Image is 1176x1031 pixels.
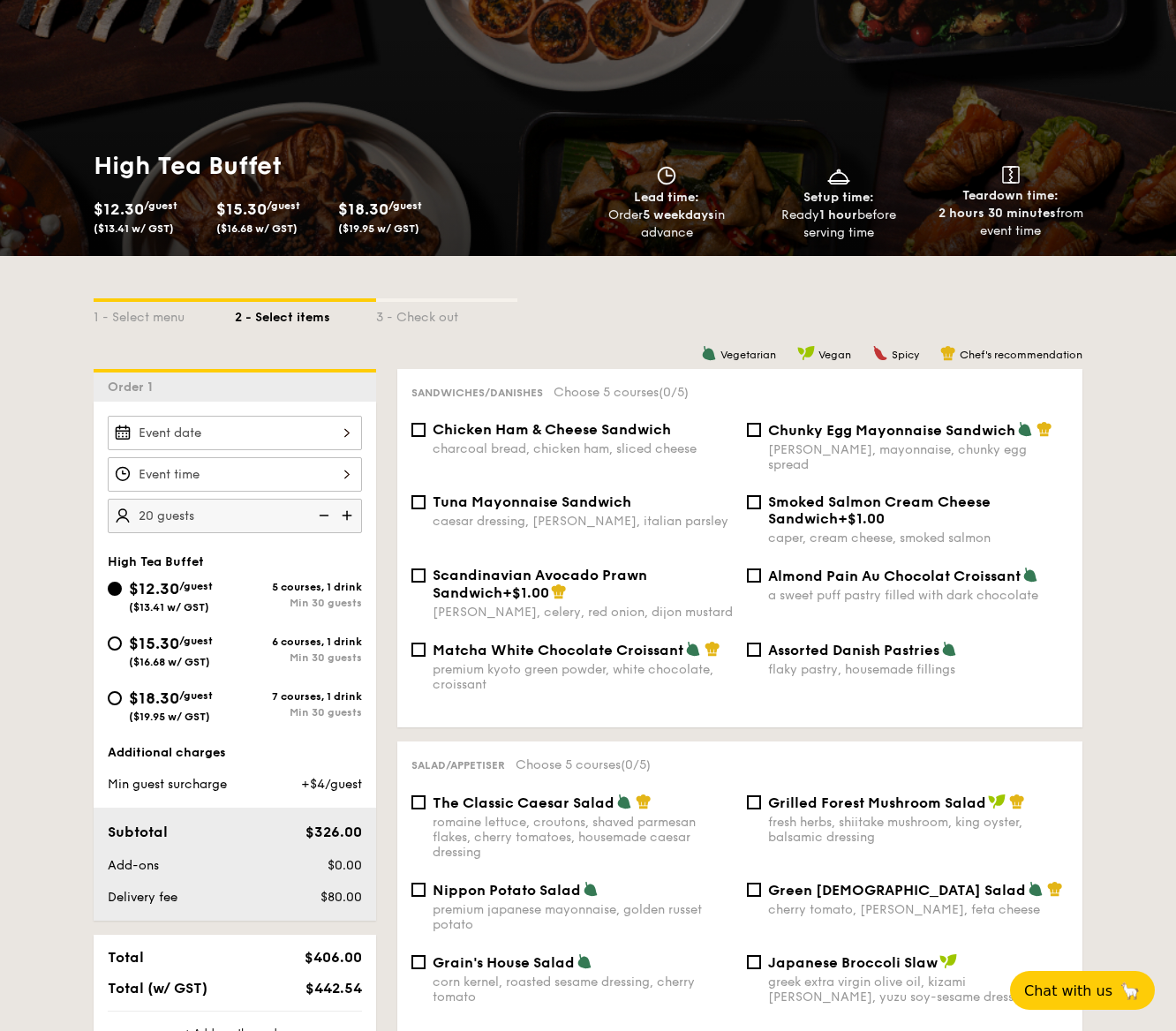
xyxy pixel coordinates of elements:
img: icon-vegetarian.fe4039eb.svg [1028,881,1044,897]
img: icon-add.58712e84.svg [335,499,362,532]
div: premium japanese mayonnaise, golden russet potato [433,902,733,932]
span: /guest [179,580,213,592]
div: 5 courses, 1 drink [235,581,362,593]
input: Number of guests [108,499,362,533]
input: $15.30/guest($16.68 w/ GST)6 courses, 1 drinkMin 30 guests [108,636,122,651]
input: Event date [108,416,362,450]
img: icon-vegan.f8ff3823.svg [988,794,1006,809]
span: Grain's House Salad [433,954,575,971]
span: +$4/guest [301,777,362,792]
img: icon-chef-hat.a58ddaea.svg [940,345,956,361]
div: Ready before serving time [760,207,918,242]
span: $326.00 [305,824,362,840]
img: icon-chef-hat.a58ddaea.svg [636,794,652,809]
span: Green [DEMOGRAPHIC_DATA] Salad [768,882,1026,899]
div: cherry tomato, [PERSON_NAME], feta cheese [768,902,1068,917]
span: Order 1 [108,380,160,395]
span: Scandinavian Avocado Prawn Sandwich [433,567,647,601]
input: Japanese Broccoli Slawgreek extra virgin olive oil, kizami [PERSON_NAME], yuzu soy-sesame dressing [747,955,761,969]
input: Almond Pain Au Chocolat Croissanta sweet puff pastry filled with dark chocolate [747,568,761,583]
span: The Classic Caesar Salad [433,794,614,811]
span: ($16.68 w/ GST) [129,656,210,668]
span: Chat with us [1024,982,1112,999]
div: 7 courses, 1 drink [235,690,362,703]
span: Setup time: [803,190,874,205]
span: $12.30 [129,579,179,598]
div: 6 courses, 1 drink [235,636,362,648]
div: 2 - Select items [235,302,376,327]
div: fresh herbs, shiitake mushroom, king oyster, balsamic dressing [768,815,1068,845]
img: icon-vegetarian.fe4039eb.svg [577,953,592,969]
input: Scandinavian Avocado Prawn Sandwich+$1.00[PERSON_NAME], celery, red onion, dijon mustard [411,568,426,583]
span: $18.30 [129,689,179,708]
img: icon-chef-hat.a58ddaea.svg [1047,881,1063,897]
span: Min guest surcharge [108,777,227,792]
img: icon-chef-hat.a58ddaea.svg [1037,421,1052,437]
span: Vegan [818,349,851,361]
input: Grilled Forest Mushroom Saladfresh herbs, shiitake mushroom, king oyster, balsamic dressing [747,795,761,809]
img: icon-vegetarian.fe4039eb.svg [701,345,717,361]
img: icon-chef-hat.a58ddaea.svg [705,641,720,657]
span: $442.54 [305,980,362,997]
span: /guest [179,635,213,647]
h1: High Tea Buffet [94,150,581,182]
input: $18.30/guest($19.95 w/ GST)7 courses, 1 drinkMin 30 guests [108,691,122,705]
strong: 5 weekdays [643,207,714,222]
strong: 2 hours 30 minutes [939,206,1056,221]
span: Choose 5 courses [554,385,689,400]
span: Spicy [892,349,919,361]
span: $12.30 [94,199,144,219]
img: icon-dish.430c3a2e.svg [825,166,852,185]
span: Total (w/ GST) [108,980,207,997]
div: Order in advance [588,207,746,242]
div: greek extra virgin olive oil, kizami [PERSON_NAME], yuzu soy-sesame dressing [768,975,1068,1005]
div: Min 30 guests [235,651,362,664]
img: icon-reduce.1d2dbef1.svg [309,499,335,532]
span: ($13.41 w/ GST) [129,601,209,613]
div: from event time [931,205,1089,240]
span: Chunky Egg Mayonnaise Sandwich [768,422,1015,439]
input: Assorted Danish Pastriesflaky pastry, housemade fillings [747,643,761,657]
input: Green [DEMOGRAPHIC_DATA] Saladcherry tomato, [PERSON_NAME], feta cheese [747,883,761,897]
div: caper, cream cheese, smoked salmon [768,531,1068,546]
span: Lead time: [634,190,699,205]
span: $80.00 [320,890,362,905]
span: Tuna Mayonnaise Sandwich [433,493,631,510]
span: $15.30 [129,634,179,653]
span: Sandwiches/Danishes [411,387,543,399]
span: Smoked Salmon Cream Cheese Sandwich [768,493,991,527]
span: Choose 5 courses [516,757,651,772]
input: The Classic Caesar Saladromaine lettuce, croutons, shaved parmesan flakes, cherry tomatoes, house... [411,795,426,809]
img: icon-chef-hat.a58ddaea.svg [1009,794,1025,809]
span: ($16.68 w/ GST) [216,222,298,235]
span: $18.30 [338,199,388,219]
input: Chunky Egg Mayonnaise Sandwich[PERSON_NAME], mayonnaise, chunky egg spread [747,423,761,437]
span: Grilled Forest Mushroom Salad [768,794,986,811]
img: icon-vegetarian.fe4039eb.svg [1017,421,1033,437]
input: Grain's House Saladcorn kernel, roasted sesame dressing, cherry tomato [411,955,426,969]
div: 1 - Select menu [94,302,235,327]
div: [PERSON_NAME], mayonnaise, chunky egg spread [768,442,1068,472]
div: premium kyoto green powder, white chocolate, croissant [433,662,733,692]
button: Chat with us🦙 [1010,971,1155,1010]
input: Event time [108,457,362,492]
img: icon-chef-hat.a58ddaea.svg [551,583,567,599]
div: [PERSON_NAME], celery, red onion, dijon mustard [433,605,733,620]
span: (0/5) [659,385,689,400]
span: Nippon Potato Salad [433,882,581,899]
span: $0.00 [328,858,362,873]
span: Chicken Ham & Cheese Sandwich [433,421,671,438]
input: Matcha White Chocolate Croissantpremium kyoto green powder, white chocolate, croissant [411,643,426,657]
span: /guest [388,199,422,212]
span: Japanese Broccoli Slaw [768,954,938,971]
span: Assorted Danish Pastries [768,642,939,658]
img: icon-vegetarian.fe4039eb.svg [685,641,701,657]
div: caesar dressing, [PERSON_NAME], italian parsley [433,514,733,529]
span: /guest [179,689,213,702]
span: +$1.00 [838,510,885,527]
img: icon-vegetarian.fe4039eb.svg [616,794,632,809]
span: $15.30 [216,199,267,219]
strong: 1 hour [819,207,857,222]
span: Teardown time: [962,188,1059,203]
span: Subtotal [108,824,168,840]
